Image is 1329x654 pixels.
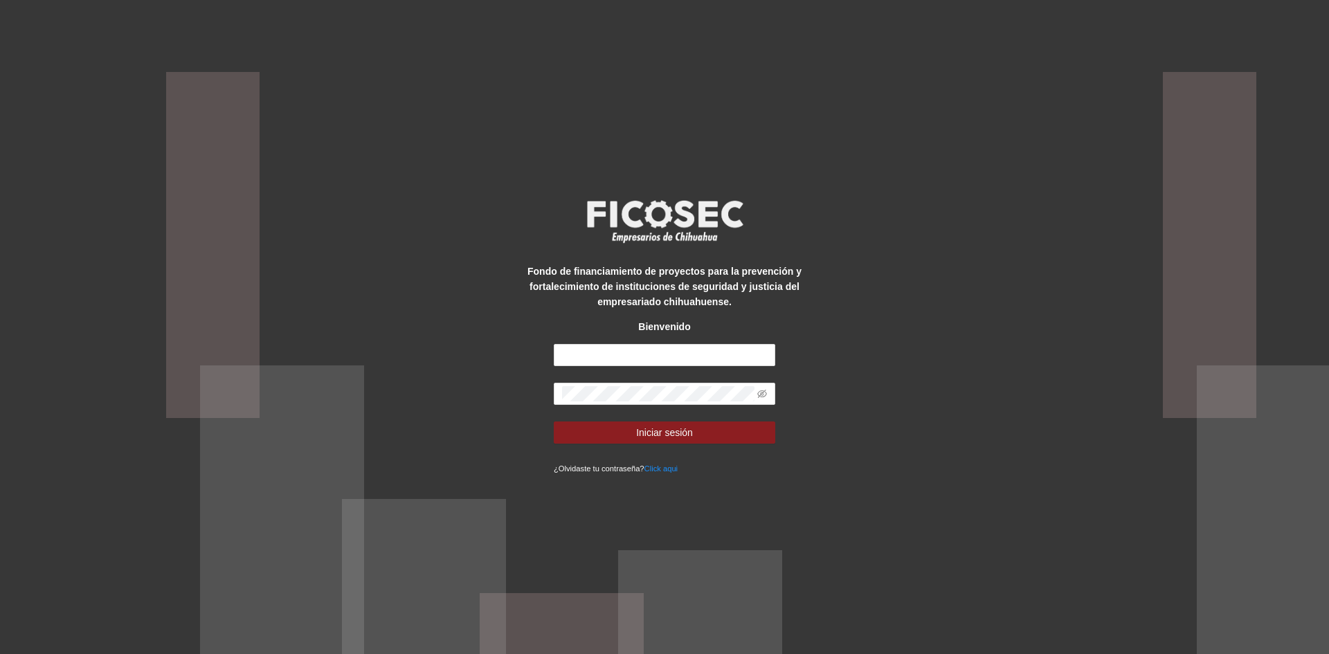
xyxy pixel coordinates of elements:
[527,266,802,307] strong: Fondo de financiamiento de proyectos para la prevención y fortalecimiento de instituciones de seg...
[638,321,690,332] strong: Bienvenido
[578,196,751,247] img: logo
[636,425,693,440] span: Iniciar sesión
[644,464,678,473] a: Click aqui
[554,421,775,444] button: Iniciar sesión
[757,389,767,399] span: eye-invisible
[554,464,678,473] small: ¿Olvidaste tu contraseña?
